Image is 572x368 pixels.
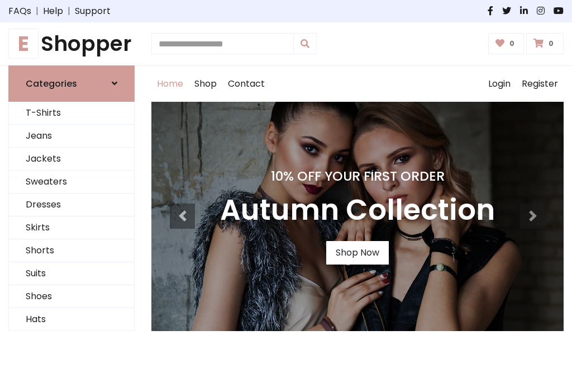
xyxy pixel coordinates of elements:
a: Contact [222,66,270,102]
a: Suits [9,262,134,285]
span: | [31,4,43,18]
a: 0 [488,33,525,54]
a: Register [516,66,564,102]
h4: 10% Off Your First Order [220,168,495,184]
a: FAQs [8,4,31,18]
a: Jackets [9,148,134,171]
h6: Categories [26,78,77,89]
a: Categories [8,65,135,102]
a: Jeans [9,125,134,148]
a: Shoes [9,285,134,308]
h1: Shopper [8,31,135,56]
span: 0 [507,39,517,49]
a: Login [483,66,516,102]
a: Shorts [9,239,134,262]
a: 0 [526,33,564,54]
span: E [8,29,39,59]
span: 0 [546,39,556,49]
a: T-Shirts [9,102,134,125]
h3: Autumn Collection [220,193,495,228]
a: Support [75,4,111,18]
a: Shop [189,66,222,102]
a: Shop Now [326,241,389,265]
a: Skirts [9,216,134,239]
span: | [63,4,75,18]
a: EShopper [8,31,135,56]
a: Hats [9,308,134,331]
a: Help [43,4,63,18]
a: Home [151,66,189,102]
a: Dresses [9,194,134,216]
a: Sweaters [9,171,134,194]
